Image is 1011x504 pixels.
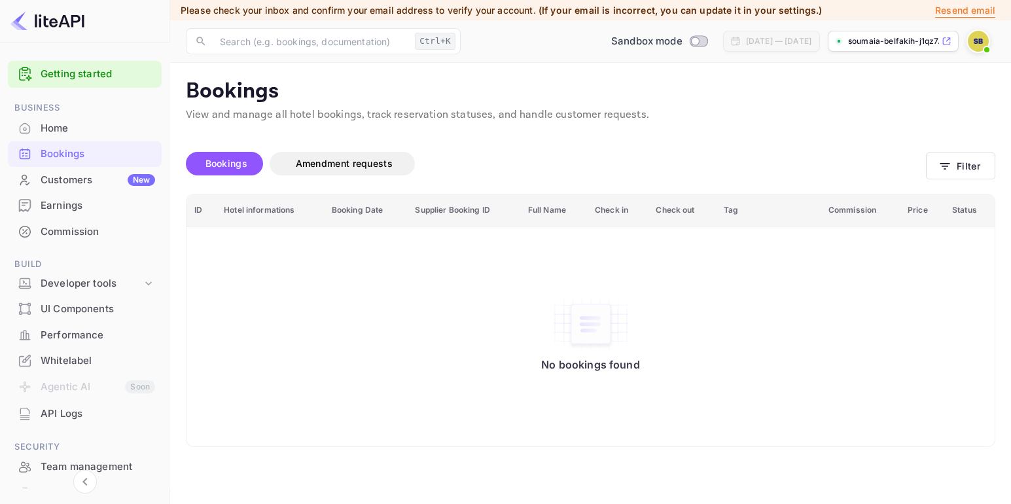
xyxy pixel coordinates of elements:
div: UI Components [41,302,155,317]
a: Team management [8,454,162,478]
a: Bookings [8,141,162,166]
a: CustomersNew [8,168,162,192]
div: Fraud management [41,486,155,501]
div: account-settings tabs [186,152,926,175]
div: [DATE] — [DATE] [746,35,811,47]
button: Collapse navigation [73,470,97,494]
p: Resend email [935,3,995,18]
th: ID [186,194,216,226]
a: Whitelabel [8,348,162,372]
th: Check in [587,194,648,226]
div: Commission [8,219,162,245]
a: API Logs [8,401,162,425]
input: Search (e.g. bookings, documentation) [212,28,410,54]
div: Whitelabel [41,353,155,369]
div: Ctrl+K [415,33,455,50]
a: Commission [8,219,162,243]
div: API Logs [41,406,155,422]
th: Hotel informations [216,194,324,226]
span: Amendment requests [296,158,393,169]
th: Check out [648,194,716,226]
th: Price [900,194,944,226]
p: View and manage all hotel bookings, track reservation statuses, and handle customer requests. [186,107,995,123]
th: Supplier Booking ID [407,194,520,226]
div: Team management [41,459,155,475]
th: Status [944,194,995,226]
div: Developer tools [41,276,142,291]
div: Commission [41,225,155,240]
img: LiteAPI logo [10,10,84,31]
div: Team management [8,454,162,480]
a: Getting started [41,67,155,82]
div: Performance [41,328,155,343]
div: Switch to Production mode [606,34,713,49]
img: Soumaia Belfakih [968,31,989,52]
span: (If your email is incorrect, you can update it in your settings.) [539,5,823,16]
div: New [128,174,155,186]
span: Sandbox mode [611,34,683,49]
div: API Logs [8,401,162,427]
p: soumaia-belfakih-j1qz7... [848,35,939,47]
a: Earnings [8,193,162,217]
div: Getting started [8,61,162,88]
div: CustomersNew [8,168,162,193]
span: Please check your inbox and confirm your email address to verify your account. [181,5,536,16]
div: Home [8,116,162,141]
table: booking table [186,194,995,446]
th: Booking Date [324,194,408,226]
span: Build [8,257,162,272]
span: Security [8,440,162,454]
div: Performance [8,323,162,348]
p: Bookings [186,79,995,105]
th: Commission [821,194,900,226]
p: No bookings found [541,358,640,371]
a: Performance [8,323,162,347]
div: Bookings [41,147,155,162]
span: Business [8,101,162,115]
div: Customers [41,173,155,188]
th: Full Name [520,194,587,226]
a: UI Components [8,297,162,321]
div: UI Components [8,297,162,322]
img: No bookings found [552,297,630,351]
a: Home [8,116,162,140]
div: Bookings [8,141,162,167]
span: Bookings [205,158,247,169]
div: Whitelabel [8,348,162,374]
div: Developer tools [8,272,162,295]
th: Tag [716,194,821,226]
div: Earnings [41,198,155,213]
div: Earnings [8,193,162,219]
button: Filter [926,153,995,179]
div: Home [41,121,155,136]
